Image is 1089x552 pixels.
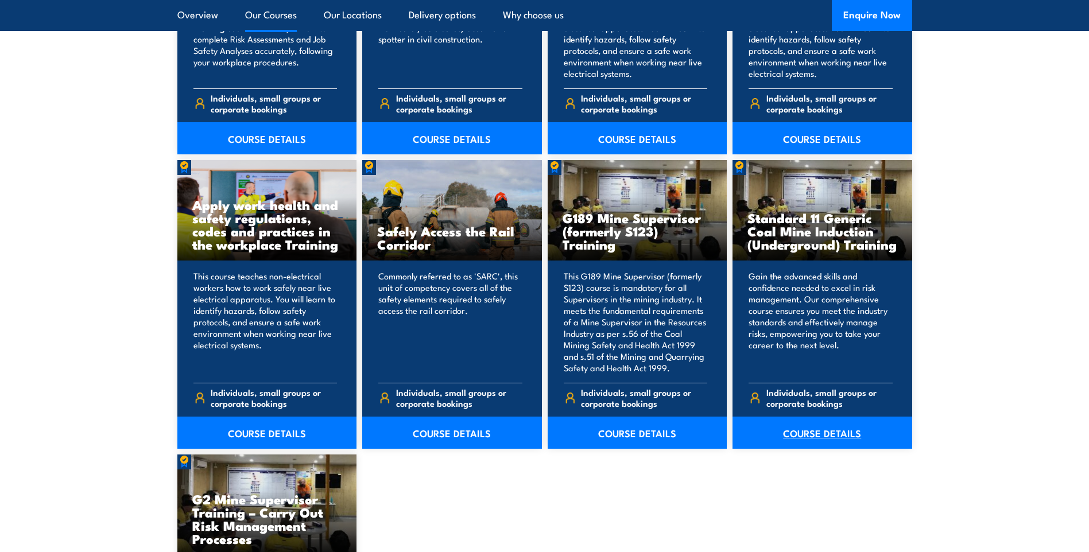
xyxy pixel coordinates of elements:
[563,211,712,251] h3: G189 Mine Supervisor (formerly S123) Training
[177,122,357,154] a: COURSE DETAILS
[581,387,707,409] span: Individuals, small groups or corporate bookings
[193,270,338,374] p: This course teaches non-electrical workers how to work safely near live electrical apparatus. You...
[192,198,342,251] h3: Apply work health and safety regulations, codes and practices in the workplace Training
[564,270,708,374] p: This G189 Mine Supervisor (formerly S123) course is mandatory for all Supervisors in the mining i...
[211,92,337,114] span: Individuals, small groups or corporate bookings
[766,387,893,409] span: Individuals, small groups or corporate bookings
[548,417,727,449] a: COURSE DETAILS
[766,92,893,114] span: Individuals, small groups or corporate bookings
[733,122,912,154] a: COURSE DETAILS
[396,92,522,114] span: Individuals, small groups or corporate bookings
[548,122,727,154] a: COURSE DETAILS
[378,270,522,374] p: Commonly referred to as 'SARC', this unit of competency covers all of the safety elements require...
[362,122,542,154] a: COURSE DETAILS
[211,387,337,409] span: Individuals, small groups or corporate bookings
[749,270,893,374] p: Gain the advanced skills and confidence needed to excel in risk management. Our comprehensive cou...
[192,492,342,545] h3: G2 Mine Supervisor Training – Carry Out Risk Management Processes
[581,92,707,114] span: Individuals, small groups or corporate bookings
[377,224,527,251] h3: Safely Access the Rail Corridor
[396,387,522,409] span: Individuals, small groups or corporate bookings
[733,417,912,449] a: COURSE DETAILS
[177,417,357,449] a: COURSE DETAILS
[747,211,897,251] h3: Standard 11 Generic Coal Mine Induction (Underground) Training
[362,417,542,449] a: COURSE DETAILS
